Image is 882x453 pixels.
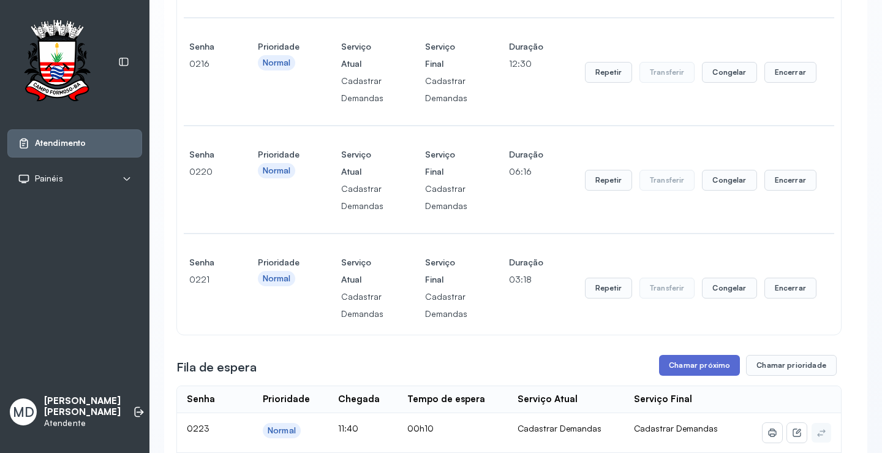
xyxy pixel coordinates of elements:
[509,254,543,271] h4: Duração
[187,394,215,405] div: Senha
[258,146,300,163] h4: Prioridade
[639,278,695,299] button: Transferir
[425,146,467,180] h4: Serviço Final
[639,170,695,191] button: Transferir
[509,38,543,55] h4: Duração
[189,38,216,55] h4: Senha
[341,72,383,107] p: Cadastrar Demandas
[639,62,695,83] button: Transferir
[189,146,216,163] h4: Senha
[425,72,467,107] p: Cadastrar Demandas
[634,423,718,433] span: Cadastrar Demandas
[764,62,816,83] button: Encerrar
[764,170,816,191] button: Encerrar
[13,20,101,105] img: Logotipo do estabelecimento
[341,254,383,288] h4: Serviço Atual
[407,394,485,405] div: Tempo de espera
[702,62,756,83] button: Congelar
[407,423,434,433] span: 00h10
[176,359,257,376] h3: Fila de espera
[189,55,216,72] p: 0216
[585,170,632,191] button: Repetir
[518,423,615,434] div: Cadastrar Demandas
[341,146,383,180] h4: Serviço Atual
[702,170,756,191] button: Congelar
[35,138,86,148] span: Atendimento
[338,394,380,405] div: Chegada
[189,254,216,271] h4: Senha
[425,180,467,215] p: Cadastrar Demandas
[509,55,543,72] p: 12:30
[341,38,383,72] h4: Serviço Atual
[263,394,310,405] div: Prioridade
[258,38,300,55] h4: Prioridade
[189,163,216,180] p: 0220
[634,394,692,405] div: Serviço Final
[263,58,291,68] div: Normal
[509,146,543,163] h4: Duração
[425,254,467,288] h4: Serviço Final
[44,418,121,428] p: Atendente
[44,395,121,419] p: [PERSON_NAME] [PERSON_NAME]
[258,254,300,271] h4: Prioridade
[268,425,296,436] div: Normal
[338,423,358,433] span: 11:40
[509,163,543,180] p: 06:16
[263,166,291,176] div: Normal
[764,278,816,299] button: Encerrar
[425,38,467,72] h4: Serviço Final
[585,62,632,83] button: Repetir
[746,355,837,376] button: Chamar prioridade
[509,271,543,288] p: 03:18
[659,355,740,376] button: Chamar próximo
[518,394,578,405] div: Serviço Atual
[702,278,756,299] button: Congelar
[263,273,291,284] div: Normal
[187,423,209,433] span: 0223
[341,180,383,215] p: Cadastrar Demandas
[35,173,63,184] span: Painéis
[18,137,132,150] a: Atendimento
[341,288,383,322] p: Cadastrar Demandas
[585,278,632,299] button: Repetir
[189,271,216,288] p: 0221
[425,288,467,322] p: Cadastrar Demandas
